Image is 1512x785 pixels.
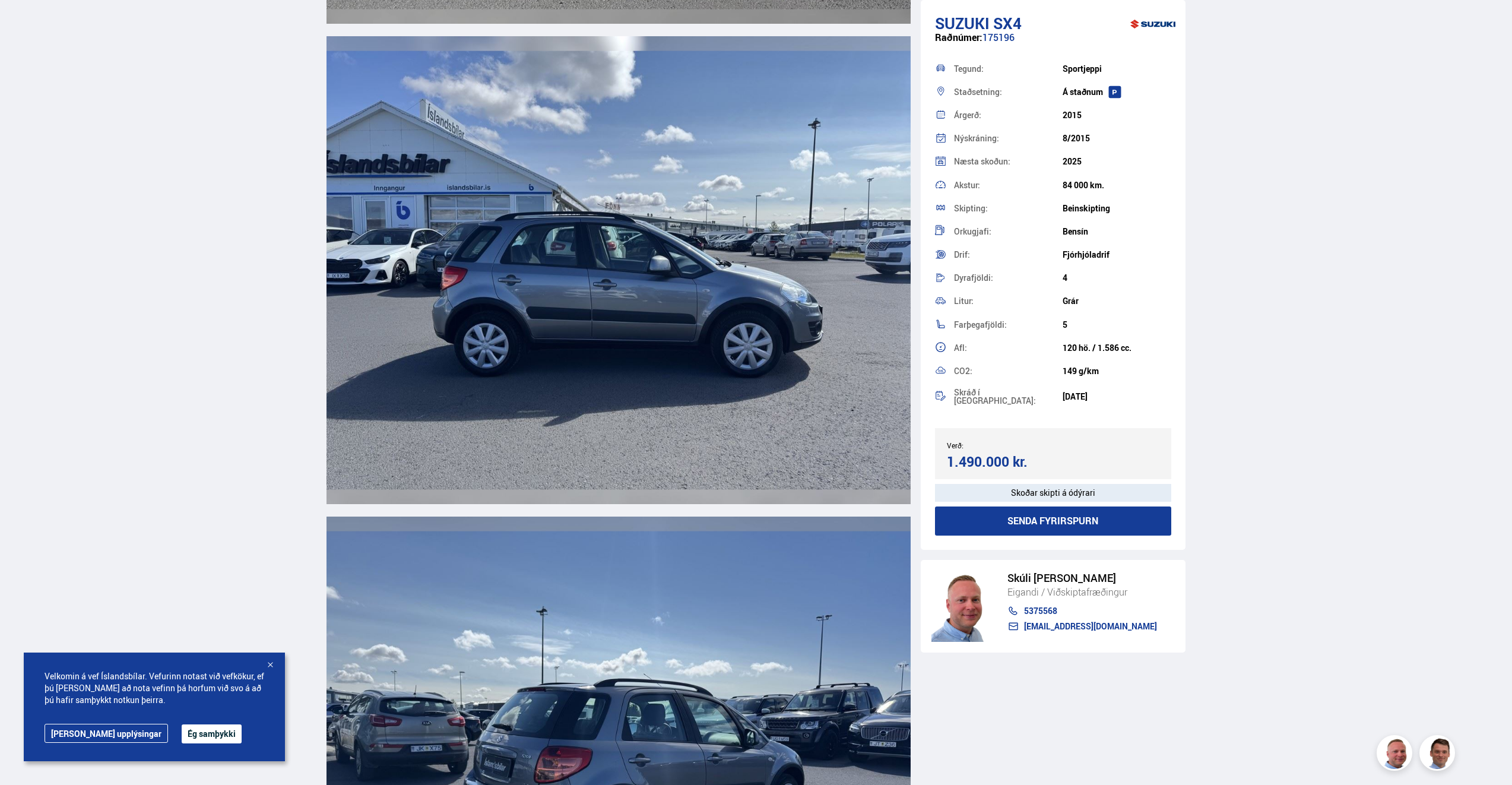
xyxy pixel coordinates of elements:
div: Skráð í [GEOGRAPHIC_DATA]: [954,388,1063,405]
a: [EMAIL_ADDRESS][DOMAIN_NAME] [1007,622,1157,631]
span: Raðnúmer: [935,31,982,44]
div: 175196 [935,32,1172,55]
div: Skipting: [954,204,1063,213]
div: Skúli [PERSON_NAME] [1007,572,1157,584]
div: Á staðnum [1063,87,1171,97]
div: Drif: [954,251,1063,259]
span: Suzuki [935,12,990,34]
button: Ég samþykki [182,724,242,743]
div: [DATE] [1063,392,1171,401]
div: 2015 [1063,110,1171,120]
div: Litur: [954,297,1063,305]
img: siFngHWaQ9KaOqBr.png [1378,737,1414,773]
div: 2025 [1063,157,1171,166]
span: SX4 [993,12,1022,34]
div: Farþegafjöldi: [954,321,1063,329]
div: 84 000 km. [1063,181,1171,190]
div: Akstur: [954,181,1063,189]
img: brand logo [1129,6,1177,43]
div: Orkugjafi: [954,227,1063,236]
div: Næsta skoðun: [954,157,1063,166]
div: Skoðar skipti á ódýrari [935,484,1172,502]
div: 1.490.000 kr. [947,454,1050,470]
div: CO2: [954,367,1063,375]
div: Grár [1063,296,1171,306]
div: 8/2015 [1063,134,1171,143]
div: Tegund: [954,65,1063,73]
div: Afl: [954,344,1063,352]
div: Sportjeppi [1063,64,1171,74]
a: [PERSON_NAME] upplýsingar [45,724,168,743]
div: Staðsetning: [954,88,1063,96]
a: 5375568 [1007,606,1157,616]
div: Árgerð: [954,111,1063,119]
button: Open LiveChat chat widget [9,5,45,40]
div: Bensín [1063,227,1171,236]
button: Senda fyrirspurn [935,507,1172,536]
div: Fjórhjóladrif [1063,250,1171,259]
span: Velkomin á vef Íslandsbílar. Vefurinn notast við vefkökur, ef þú [PERSON_NAME] að nota vefinn þá ... [45,670,264,706]
div: 149 g/km [1063,366,1171,376]
div: Verð: [947,441,1053,450]
div: 4 [1063,273,1171,283]
div: 120 hö. / 1.586 cc. [1063,343,1171,353]
img: 3239335.jpeg [327,36,911,504]
div: 5 [1063,320,1171,330]
img: siFngHWaQ9KaOqBr.png [931,571,996,642]
div: Eigandi / Viðskiptafræðingur [1007,584,1157,600]
div: Nýskráning: [954,134,1063,143]
div: Dyrafjöldi: [954,274,1063,282]
div: Beinskipting [1063,204,1171,213]
img: FbJEzSuNWCJXmdc-.webp [1421,737,1457,773]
